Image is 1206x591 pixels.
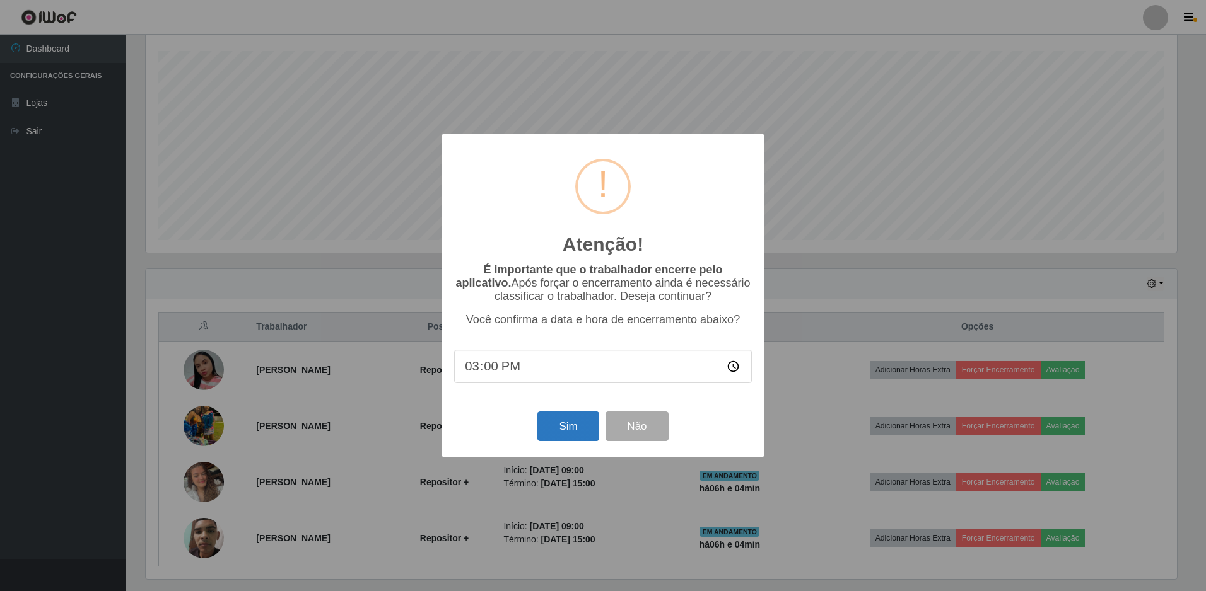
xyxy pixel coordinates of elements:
h2: Atenção! [563,233,643,256]
button: Sim [537,411,599,441]
b: É importante que o trabalhador encerre pelo aplicativo. [455,263,722,289]
button: Não [606,411,668,441]
p: Após forçar o encerramento ainda é necessário classificar o trabalhador. Deseja continuar? [454,263,752,303]
p: Você confirma a data e hora de encerramento abaixo? [454,313,752,326]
